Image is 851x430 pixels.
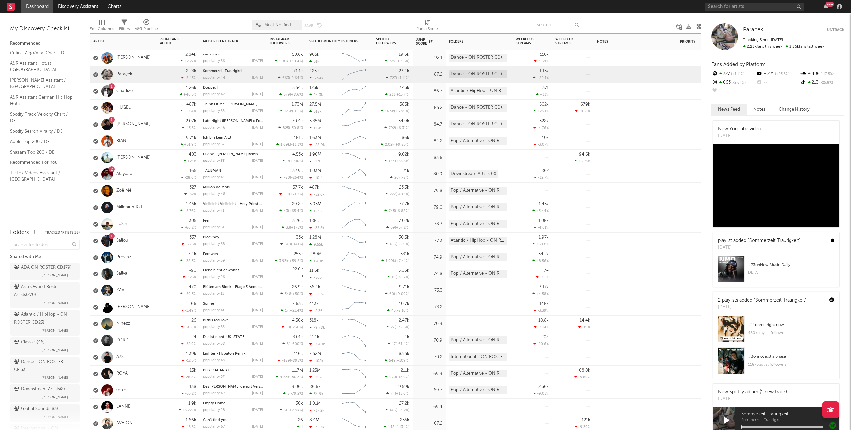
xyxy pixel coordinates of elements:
[190,38,196,45] button: Filter by 7-Day Fans Added
[256,38,263,45] button: Filter by Most Recent Track
[292,53,303,57] div: 50.6k
[748,361,834,369] div: 118k playlist followers
[389,93,395,97] span: 233
[10,159,73,166] a: Recommended For You
[398,152,409,157] div: 9.02k
[743,27,763,33] a: Paraçek
[287,160,289,163] span: 9
[294,136,303,140] div: 181k
[309,76,323,80] div: 6.54k
[416,121,442,129] div: 84.7
[748,238,800,243] a: "Sommerzeit Traurigkeit"
[743,38,783,42] span: Tracking Since: [DATE]
[416,104,442,112] div: 85.2
[533,20,582,30] input: Search...
[291,143,302,147] span: -13.3 %
[203,335,245,339] a: Das ist nicht [US_STATE]
[90,25,114,33] div: Edit Columns
[542,136,549,140] div: 10k
[203,93,225,96] div: popularity: 42
[10,240,80,250] input: Search for folders...
[574,159,590,163] div: +5.23 %
[399,86,409,90] div: 2.43k
[116,304,151,310] a: [PERSON_NAME]
[826,2,834,7] div: 99 +
[772,104,816,115] button: Change History
[186,136,196,140] div: 9.71k
[147,38,153,45] button: Filter by Artist
[748,261,834,269] div: # 73 on New Music Daily
[748,269,834,277] div: DE, AT
[403,38,409,45] button: Filter by Spotify Followers
[116,155,151,161] a: [PERSON_NAME]
[580,102,590,107] div: 679k
[449,87,507,95] div: Atlantic / HipHop - ON ROSTER CE (23)
[339,100,369,116] svg: Chart title
[10,149,73,156] a: Shazam Top 200 / DE
[395,143,408,147] span: +9.83 %
[181,59,196,63] div: +2.27 %
[713,347,839,379] a: #3onnot just a phase118kplaylist followers
[116,371,128,376] a: ROYA
[309,69,319,73] div: 423k
[116,105,131,111] a: HUGEL
[279,92,303,97] div: ( )
[597,40,664,44] div: Notes
[116,321,130,327] a: Ninezz
[10,357,80,383] a: Dance - ON ROSTER CE(33)[PERSON_NAME]
[10,404,80,422] a: Global Sounds(83)[PERSON_NAME]
[203,53,263,56] div: wie es war
[203,143,225,146] div: popularity: 57
[203,153,258,156] a: Divine - [PERSON_NAME] Remix
[203,39,253,43] div: Most Recent Track
[731,81,746,85] span: -2.64 %
[390,76,396,80] span: 727
[252,109,263,113] div: [DATE]
[203,136,231,140] a: Ich bin kein Arzt
[449,70,507,78] div: Dance - ON ROSTER CE (33)
[14,358,74,374] div: Dance - ON ROSTER CE ( 33 )
[116,354,124,360] a: A7S
[711,70,756,78] div: 727
[292,152,303,157] div: 4.53k
[203,369,229,372] a: BOY (ZACARIA)
[395,110,408,113] span: +6.99 %
[252,159,263,163] div: [DATE]
[45,231,80,234] button: Tracked Artists(55)
[309,169,321,173] div: 1.03M
[189,169,196,173] div: 165
[10,310,80,336] a: Atlantic / HipHop - ON ROSTER CE(23)[PERSON_NAME]
[449,137,507,145] div: Pop / Alternative - ON ROSTER CE (49)
[539,69,549,73] div: 1.15k
[10,25,80,33] div: My Discovery Checklist
[309,136,321,140] div: 1.63M
[10,60,73,73] a: A&R Assistant Hotlist ([GEOGRAPHIC_DATA])
[14,264,72,271] div: ADA ON ROSTER CE ( 179 )
[10,169,73,183] a: TikTok Videos Assistant / [GEOGRAPHIC_DATA]
[184,159,196,163] div: +21 %
[309,143,325,147] div: -28.9k
[203,236,219,239] a: Blockboy
[756,78,800,87] div: --
[203,169,221,173] a: TALISMAN
[818,81,833,85] span: -25.8 %
[10,111,73,124] a: Spotify Track Velocity Chart / DE
[381,142,409,147] div: ( )
[119,17,130,36] div: Filters
[705,3,804,11] input: Search for artists
[534,142,549,147] div: -3.07 %
[304,24,313,28] button: Save
[116,55,151,61] a: [PERSON_NAME]
[275,59,303,63] div: ( )
[186,69,196,73] div: 2.23k
[270,37,293,45] div: Instagram Followers
[385,143,394,147] span: 2.02k
[203,69,244,73] a: Sommerzeit Traurigkeit
[680,40,707,44] div: Priority
[309,86,318,90] div: 123k
[584,38,590,45] button: Filter by Weekly UK Streams
[135,25,158,33] div: A&R Pipeline
[42,299,68,307] span: [PERSON_NAME]
[14,405,58,413] div: Global Sounds ( 83 )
